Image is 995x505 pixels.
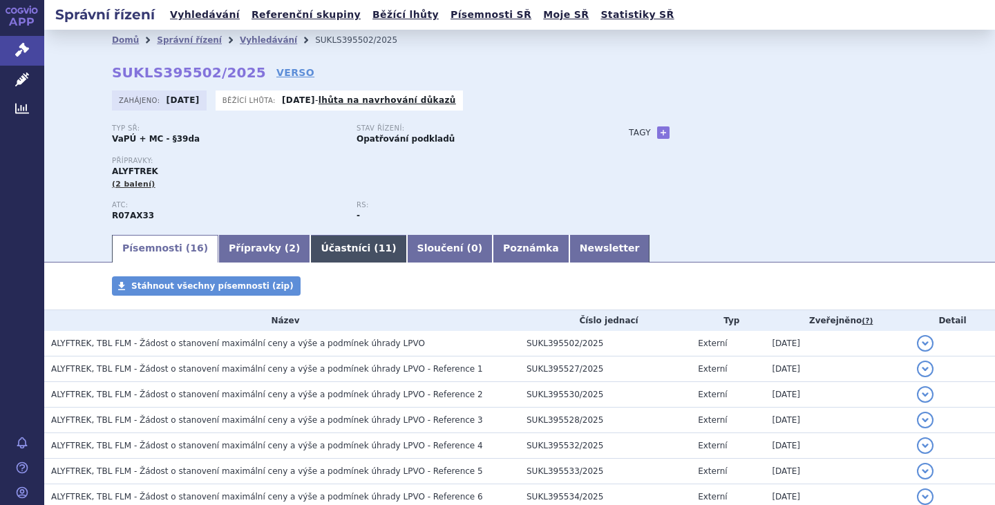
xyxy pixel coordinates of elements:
[520,331,691,356] td: SUKL395502/2025
[167,95,200,105] strong: [DATE]
[698,364,727,374] span: Externí
[520,310,691,331] th: Číslo jednací
[569,235,650,263] a: Newsletter
[917,361,934,377] button: detail
[493,235,569,263] a: Poznámka
[276,66,314,79] a: VERSO
[112,134,200,144] strong: VaPÚ + MC - §39da
[112,64,266,81] strong: SUKLS395502/2025
[51,390,483,399] span: ALYFTREK, TBL FLM - Žádost o stanovení maximální ceny a výše a podmínek úhrady LPVO - Reference 2
[520,408,691,433] td: SUKL395528/2025
[51,492,483,502] span: ALYFTREK, TBL FLM - Žádost o stanovení maximální ceny a výše a podmínek úhrady LPVO - Reference 6
[471,242,478,254] span: 0
[765,331,910,356] td: [DATE]
[319,95,456,105] a: lhůta na navrhování důkazů
[44,5,166,24] h2: Správní řízení
[629,124,651,141] h3: Tagy
[166,6,244,24] a: Vyhledávání
[51,415,483,425] span: ALYFTREK, TBL FLM - Žádost o stanovení maximální ceny a výše a podmínek úhrady LPVO - Reference 3
[119,95,162,106] span: Zahájeno:
[698,441,727,450] span: Externí
[51,339,425,348] span: ALYFTREK, TBL FLM - Žádost o stanovení maximální ceny a výše a podmínek úhrady LPVO
[51,466,483,476] span: ALYFTREK, TBL FLM - Žádost o stanovení maximální ceny a výše a podmínek úhrady LPVO - Reference 5
[112,201,343,209] p: ATC:
[520,459,691,484] td: SUKL395533/2025
[157,35,222,45] a: Správní řízení
[289,242,296,254] span: 2
[698,415,727,425] span: Externí
[917,437,934,454] button: detail
[917,463,934,479] button: detail
[315,30,415,50] li: SUKLS395502/2025
[112,276,301,296] a: Stáhnout všechny písemnosti (zip)
[218,235,310,263] a: Přípravky (2)
[765,310,910,331] th: Zveřejněno
[112,180,155,189] span: (2 balení)
[446,6,536,24] a: Písemnosti SŘ
[407,235,493,263] a: Sloučení (0)
[379,242,392,254] span: 11
[112,166,158,176] span: ALYFTREK
[112,124,343,133] p: Typ SŘ:
[698,390,727,399] span: Externí
[698,339,727,348] span: Externí
[765,433,910,459] td: [DATE]
[51,441,483,450] span: ALYFTREK, TBL FLM - Žádost o stanovení maximální ceny a výše a podmínek úhrady LPVO - Reference 4
[357,201,587,209] p: RS:
[247,6,365,24] a: Referenční skupiny
[190,242,203,254] span: 16
[596,6,678,24] a: Statistiky SŘ
[112,235,218,263] a: Písemnosti (16)
[657,126,670,139] a: +
[765,459,910,484] td: [DATE]
[282,95,315,105] strong: [DATE]
[357,211,360,220] strong: -
[222,95,278,106] span: Běžící lhůta:
[917,412,934,428] button: detail
[917,488,934,505] button: detail
[240,35,297,45] a: Vyhledávání
[44,310,520,331] th: Název
[357,124,587,133] p: Stav řízení:
[131,281,294,291] span: Stáhnout všechny písemnosti (zip)
[539,6,593,24] a: Moje SŘ
[765,356,910,382] td: [DATE]
[282,95,456,106] p: -
[310,235,406,263] a: Účastníci (11)
[357,134,455,144] strong: Opatřování podkladů
[520,382,691,408] td: SUKL395530/2025
[862,316,873,326] abbr: (?)
[112,35,139,45] a: Domů
[698,466,727,476] span: Externí
[765,408,910,433] td: [DATE]
[520,433,691,459] td: SUKL395532/2025
[698,492,727,502] span: Externí
[112,157,601,165] p: Přípravky:
[112,211,154,220] strong: DEUTIVAKAFTOR, TEZAKAFTOR A VANZAKAFTOR
[51,364,483,374] span: ALYFTREK, TBL FLM - Žádost o stanovení maximální ceny a výše a podmínek úhrady LPVO - Reference 1
[910,310,995,331] th: Detail
[520,356,691,382] td: SUKL395527/2025
[917,335,934,352] button: detail
[917,386,934,403] button: detail
[691,310,765,331] th: Typ
[765,382,910,408] td: [DATE]
[368,6,443,24] a: Běžící lhůty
